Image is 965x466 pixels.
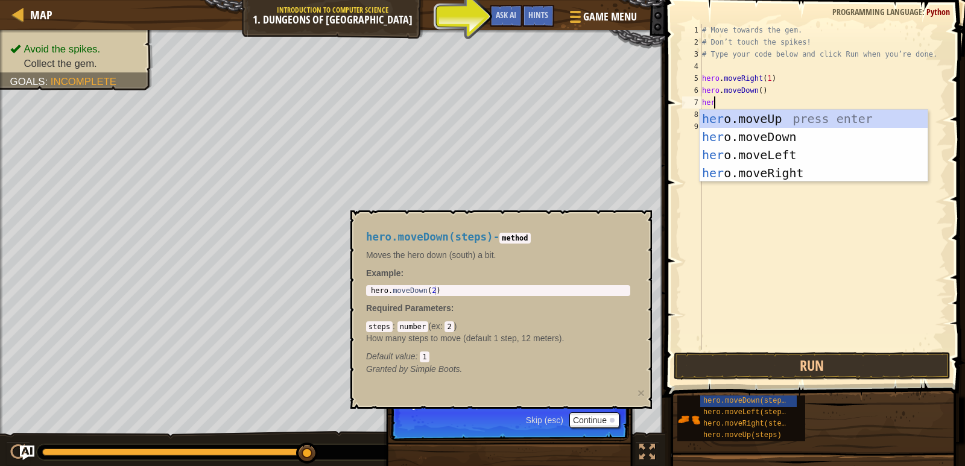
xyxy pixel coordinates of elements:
span: Example [366,268,401,278]
span: Goals [10,76,45,87]
span: Required Parameters [366,303,451,313]
button: Run [674,352,951,380]
div: 5 [682,72,702,84]
span: Map [30,7,52,23]
div: 2 [682,36,702,48]
div: 4 [682,60,702,72]
button: Ask AI [20,446,34,460]
span: Hints [528,9,548,20]
button: Ask AI [490,5,522,27]
span: Ask AI [496,9,516,20]
span: Python [926,6,950,17]
span: hero.moveRight(steps) [703,420,794,428]
button: × [638,386,645,399]
span: Collect the gem. [24,58,96,69]
span: hero.moveLeft(steps) [703,408,790,417]
span: hero.moveUp(steps) [703,431,782,439]
span: : [922,6,926,17]
span: : [440,321,445,331]
span: Avoid the spikes. [24,43,100,55]
span: Granted by [366,364,410,374]
img: portrait.png [677,408,700,431]
li: Collect the gem. [10,56,142,71]
em: Simple Boots. [366,364,463,374]
button: Game Menu [560,5,644,33]
div: 6 [682,84,702,96]
div: 1 [682,24,702,36]
p: Moves the hero down (south) a bit. [366,249,630,261]
div: ( ) [366,320,630,362]
span: Programming language [832,6,922,17]
a: Map [24,7,52,23]
button: Ctrl + P: Pause [6,441,30,466]
div: 9 [682,121,702,133]
button: Continue [569,412,619,428]
strong: : [366,268,403,278]
span: Game Menu [583,9,637,25]
span: : [451,303,454,313]
h4: - [366,231,630,243]
code: steps [366,321,393,332]
p: How many steps to move (default 1 step, 12 meters). [366,332,630,344]
code: 2 [445,321,454,332]
code: number [397,321,428,332]
span: : [45,76,51,87]
span: : [393,321,397,331]
li: Avoid the spikes. [10,42,142,56]
span: ex [431,321,440,331]
button: Toggle fullscreen [635,441,659,466]
span: hero.moveDown(steps) [703,397,790,405]
div: 8 [682,109,702,121]
span: hero.moveDown(steps) [366,231,493,243]
span: : [416,351,420,361]
code: 1 [420,351,429,362]
span: Default value [366,351,416,361]
span: Skip (esc) [526,415,563,425]
div: 3 [682,48,702,60]
span: Incomplete [51,76,116,87]
code: method [499,233,530,244]
div: 7 [682,96,702,109]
